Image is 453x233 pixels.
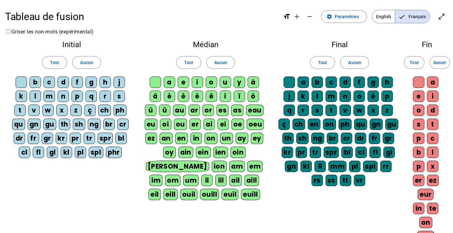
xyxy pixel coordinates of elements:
[427,105,438,116] div: d
[189,105,200,116] div: ar
[308,119,320,130] div: en
[312,175,323,186] div: rs
[381,91,393,102] div: p
[229,161,245,172] div: am
[341,147,353,158] div: bl
[427,161,438,172] div: x
[404,56,424,69] button: Tout
[160,133,173,144] div: an
[159,105,170,116] div: ü
[201,175,213,186] div: il
[192,76,203,88] div: i
[380,161,392,172] div: rr
[355,147,367,158] div: cl
[251,133,263,144] div: ey
[282,147,293,158] div: kr
[164,91,175,102] div: è
[206,91,217,102] div: ë
[84,133,95,144] div: tr
[14,133,25,144] div: dr
[183,175,199,186] div: um
[413,91,424,102] div: e
[324,147,339,158] div: spr
[176,56,201,69] button: Tout
[72,91,83,102] div: p
[220,76,231,88] div: u
[354,175,365,186] div: vr
[230,147,246,158] div: oin
[296,147,307,158] div: pr
[28,133,39,144] div: fr
[381,76,393,88] div: h
[353,76,365,88] div: f
[184,59,193,66] span: Tout
[293,13,301,20] mat-icon: add
[212,161,227,172] div: ion
[326,76,337,88] div: c
[291,10,303,23] button: Augmenter la taille de la police
[427,147,438,158] div: l
[348,59,361,66] span: Aucun
[113,105,127,116] div: ph
[247,161,263,172] div: em
[214,59,227,66] span: Aucun
[413,105,424,116] div: o
[44,76,55,88] div: c
[310,147,321,158] div: tr
[383,133,394,144] div: gr
[72,56,101,69] button: Aucun
[341,133,352,144] div: cr
[433,59,446,66] span: Aucun
[395,10,430,23] span: Français
[143,41,268,48] h2: Médian
[75,147,86,158] div: pl
[246,105,264,116] div: eau
[202,105,214,116] div: or
[340,175,351,186] div: tt
[427,76,438,88] div: a
[160,119,171,130] div: oi
[103,119,115,130] div: br
[145,119,157,130] div: eu
[427,175,439,186] div: ez
[5,6,278,27] h1: Tableau de fusion
[100,91,111,102] div: r
[28,105,40,116] div: v
[248,76,259,88] div: à
[370,119,383,130] div: gn
[206,76,217,88] div: o
[10,41,133,48] h2: Initial
[427,133,438,144] div: c
[300,161,312,172] div: kl
[413,147,424,158] div: b
[58,91,69,102] div: n
[296,133,309,144] div: sh
[427,119,438,130] div: t
[164,76,175,88] div: a
[327,133,338,144] div: br
[311,133,324,144] div: ng
[383,147,395,158] div: gl
[106,147,122,158] div: phr
[298,105,309,116] div: r
[12,119,25,130] div: qu
[241,189,260,200] div: euill
[354,119,367,130] div: qu
[222,189,238,200] div: euil
[413,133,424,144] div: p
[372,10,430,23] mat-button-toggle-group: Language selection
[335,13,359,20] span: Paramètres
[28,119,41,130] div: gn
[206,56,235,69] button: Aucun
[312,91,323,102] div: l
[72,76,83,88] div: f
[215,175,227,186] div: ill
[285,161,298,172] div: gn
[56,133,67,144] div: kr
[30,91,41,102] div: l
[59,119,70,130] div: th
[385,119,398,130] div: gu
[340,91,351,102] div: n
[80,59,93,66] span: Aucun
[163,189,178,200] div: eill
